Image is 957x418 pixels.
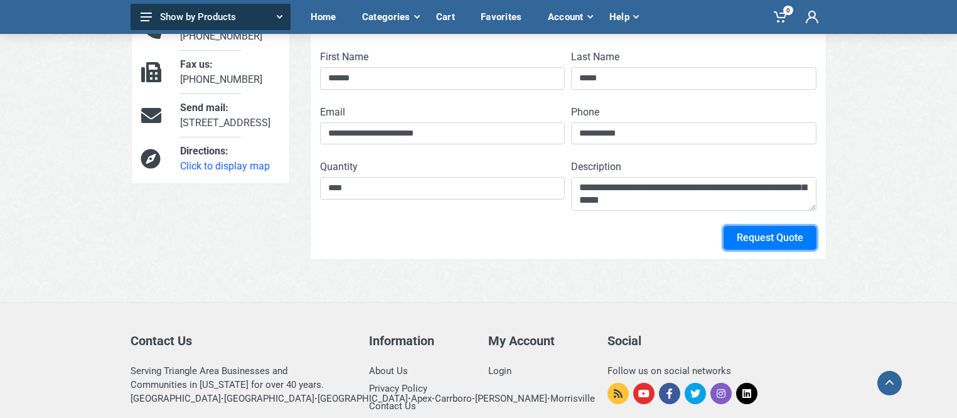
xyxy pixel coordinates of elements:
div: [PHONE_NUMBER] [171,57,289,87]
label: First Name [320,50,368,65]
div: Follow us on social networks [607,364,827,378]
span: 0 [783,6,793,15]
label: Email [320,105,345,120]
a: Click to display map [180,160,270,172]
div: [STREET_ADDRESS] [171,100,289,131]
strong: · [221,393,224,404]
button: Show by Products [131,4,291,30]
label: Description [571,159,621,174]
a: Privacy Policy [369,383,427,394]
h5: My Account [488,333,589,348]
div: Cart [427,4,472,30]
div: Help [601,4,646,30]
button: Request Quote [724,226,816,250]
a: Contact Us [369,400,416,412]
h5: Information [369,333,469,348]
label: Phone [571,105,599,120]
div: Favorites [472,4,539,30]
div: Categories [353,4,427,30]
div: Account [539,4,601,30]
a: Login [488,365,511,377]
label: Quantity [320,159,358,174]
strong: · [314,393,318,404]
label: Last Name [571,50,619,65]
a: About Us [369,365,408,377]
div: Serving Triangle Area Businesses and Communities in [US_STATE] for over 40 years. [GEOGRAPHIC_DAT... [131,364,350,405]
h5: Contact Us [131,333,350,348]
span: Send mail: [180,102,228,114]
span: Fax us: [180,58,213,70]
h5: Social [607,333,827,348]
span: Directions: [180,145,228,157]
div: Home [302,4,353,30]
